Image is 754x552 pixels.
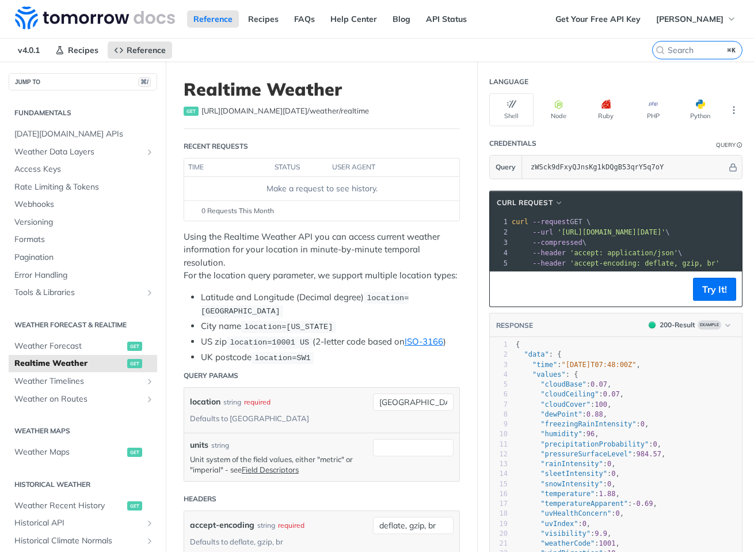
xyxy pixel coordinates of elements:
[615,509,619,517] span: 0
[516,420,649,428] span: : ,
[14,217,154,228] span: Versioning
[490,390,508,399] div: 6
[490,156,522,179] button: Query
[230,338,309,347] span: location=10001 US
[678,93,722,126] button: Python
[187,10,239,28] a: Reference
[716,141,736,149] div: Query
[490,519,508,529] div: 19
[532,361,557,369] span: "time"
[540,480,603,488] span: "snowIntensity"
[591,380,607,388] span: 0.07
[693,278,736,301] button: Try It!
[15,6,175,29] img: Tomorrow.io Weather API Docs
[540,450,632,458] span: "pressureSurfaceLevel"
[729,105,739,115] svg: More ellipsis
[595,530,607,538] span: 9.9
[14,376,142,387] span: Weather Timelines
[516,410,607,418] span: : ,
[725,101,742,119] button: More Languages
[540,509,611,517] span: "uvHealthConcern"
[512,249,682,257] span: \
[516,490,620,498] span: : ,
[496,320,534,331] button: RESPONSE
[516,500,657,508] span: : ,
[14,270,154,281] span: Error Handling
[49,41,105,59] a: Recipes
[127,342,142,351] span: get
[244,323,333,331] span: location=[US_STATE]
[190,454,367,475] p: Unit system of the field values, either "metric" or "imperial" - see
[643,319,736,331] button: 200200-ResultExample
[532,228,553,236] span: --url
[201,320,460,333] li: City name
[525,156,727,179] input: apikey
[532,239,582,247] span: --compressed
[653,440,657,448] span: 0
[587,430,595,438] span: 96
[489,93,534,126] button: Shell
[649,322,656,328] span: 200
[582,520,587,528] span: 0
[516,470,620,478] span: : ,
[145,377,154,386] button: Show subpages for Weather Timelines
[145,519,154,528] button: Show subpages for Historical API
[490,380,508,390] div: 5
[184,79,460,100] h1: Realtime Weather
[490,469,508,479] div: 14
[512,228,670,236] span: \
[490,509,508,519] div: 18
[493,197,568,209] button: cURL Request
[14,252,154,263] span: Pagination
[532,218,570,226] span: --request
[607,480,611,488] span: 0
[584,93,628,126] button: Ruby
[244,394,271,410] div: required
[512,218,528,226] span: curl
[587,410,603,418] span: 0.88
[14,287,142,298] span: Tools & Libraries
[490,499,508,509] div: 17
[516,341,520,349] span: {
[490,479,508,489] div: 15
[516,400,611,409] span: : ,
[516,350,562,358] span: : {
[405,336,443,347] a: ISO-3166
[637,450,661,458] span: 984.57
[512,218,591,226] span: GET \
[524,350,549,358] span: "data"
[490,419,508,429] div: 9
[184,141,248,152] div: Recent Requests
[490,370,508,380] div: 4
[328,158,436,177] th: user agent
[489,77,528,87] div: Language
[386,10,417,28] a: Blog
[490,237,509,248] div: 3
[490,449,508,459] div: 12
[490,539,508,549] div: 21
[9,444,157,461] a: Weather Mapsget
[9,426,157,436] h2: Weather Maps
[540,539,595,547] span: "weatherCode"
[540,400,591,409] span: "cloudCover"
[641,420,645,428] span: 0
[637,500,653,508] span: 0.69
[9,479,157,490] h2: Historical Weather
[607,460,611,468] span: 0
[14,447,124,458] span: Weather Maps
[540,530,591,538] span: "visibility"
[737,142,742,148] i: Information
[540,500,628,508] span: "temperatureApparent"
[698,320,721,330] span: Example
[14,128,154,140] span: [DATE][DOMAIN_NAME] APIs
[631,93,675,126] button: PHP
[599,539,616,547] span: 1001
[9,284,157,301] a: Tools & LibrariesShow subpages for Tools & Libraries
[9,214,157,231] a: Versioning
[14,182,154,193] span: Rate Limiting & Tokens
[516,509,624,517] span: : ,
[9,497,157,515] a: Weather Recent Historyget
[127,45,166,55] span: Reference
[516,440,661,448] span: : ,
[9,515,157,532] a: Historical APIShow subpages for Historical API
